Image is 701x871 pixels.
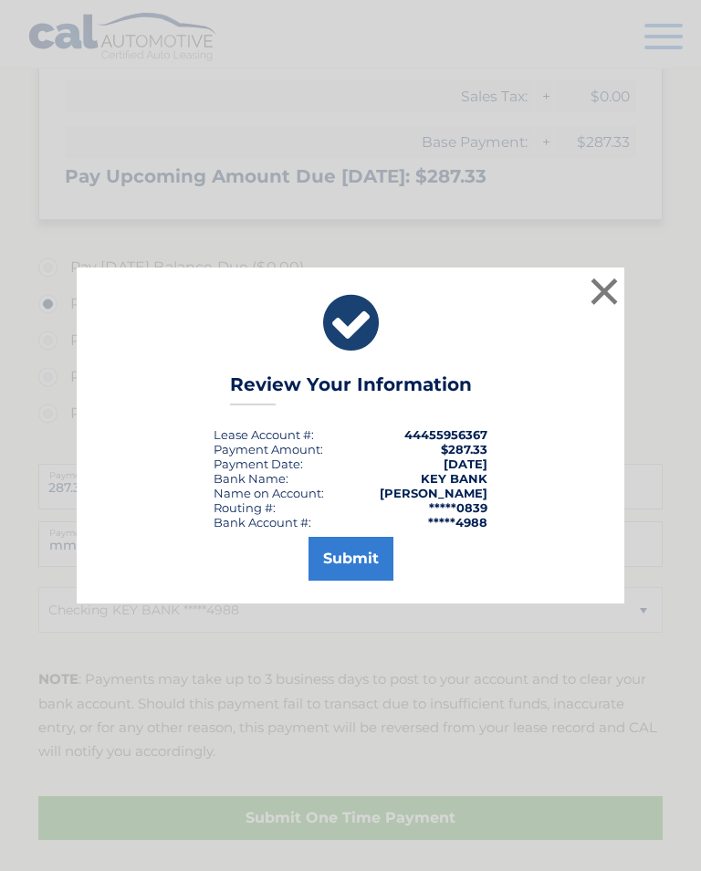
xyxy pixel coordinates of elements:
button: Submit [309,537,393,581]
div: Routing #: [214,500,276,515]
div: Bank Name: [214,471,288,486]
div: Bank Account #: [214,515,311,530]
div: Payment Amount: [214,442,323,456]
strong: 44455956367 [404,427,487,442]
div: Name on Account: [214,486,324,500]
span: $287.33 [441,442,487,456]
span: [DATE] [444,456,487,471]
span: Payment Date [214,456,300,471]
strong: KEY BANK [421,471,487,486]
div: : [214,456,303,471]
div: Lease Account #: [214,427,314,442]
strong: [PERSON_NAME] [380,486,487,500]
button: × [586,273,623,310]
h3: Review Your Information [230,373,472,405]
